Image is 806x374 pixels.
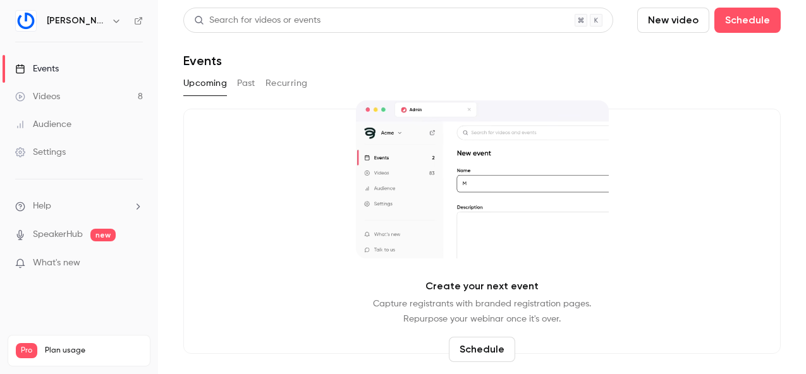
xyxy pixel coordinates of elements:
span: Plan usage [45,346,142,356]
span: new [90,229,116,241]
span: Pro [16,343,37,358]
a: SpeakerHub [33,228,83,241]
span: Help [33,200,51,213]
button: Past [237,73,255,93]
button: Schedule [714,8,781,33]
div: Events [15,63,59,75]
li: help-dropdown-opener [15,200,143,213]
h1: Events [183,53,222,68]
div: Search for videos or events [194,14,321,27]
iframe: Noticeable Trigger [128,258,143,269]
div: Videos [15,90,60,103]
p: Create your next event [425,279,539,294]
h6: [PERSON_NAME] [47,15,106,27]
button: Schedule [449,337,515,362]
button: Recurring [266,73,308,93]
img: Gino LegalTech [16,11,36,31]
div: Settings [15,146,66,159]
span: What's new [33,256,80,270]
div: Audience [15,118,71,131]
button: New video [637,8,709,33]
p: Capture registrants with branded registration pages. Repurpose your webinar once it's over. [373,296,591,327]
button: Upcoming [183,73,227,93]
